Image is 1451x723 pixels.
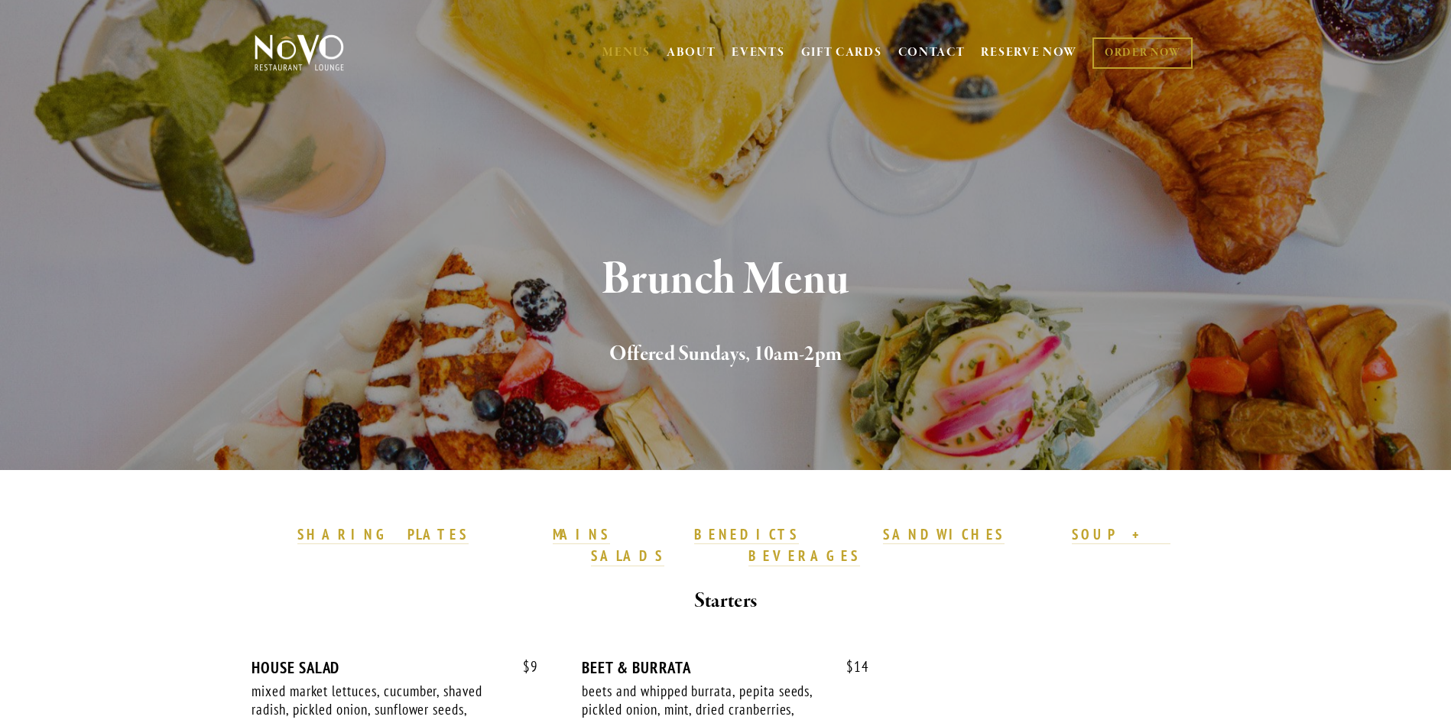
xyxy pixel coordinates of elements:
strong: SANDWICHES [883,525,1005,543]
a: MENUS [602,45,651,60]
img: Novo Restaurant &amp; Lounge [252,34,347,72]
span: $ [846,657,854,676]
a: SHARING PLATES [297,525,469,545]
span: 14 [831,658,869,676]
strong: BEVERAGES [748,546,860,565]
a: SANDWICHES [883,525,1005,545]
div: HOUSE SALAD [252,658,538,677]
a: ABOUT [667,45,716,60]
a: CONTACT [898,38,966,67]
a: SOUP + SALADS [591,525,1170,566]
a: GIFT CARDS [801,38,882,67]
div: BEET & BURRATA [582,658,868,677]
strong: Starters [694,588,757,614]
a: MAINS [553,525,610,545]
span: 9 [508,658,538,676]
span: $ [523,657,531,676]
strong: MAINS [553,525,610,543]
h1: Brunch Menu [280,255,1171,305]
a: BENEDICTS [694,525,800,545]
a: RESERVE NOW [981,38,1077,67]
strong: SHARING PLATES [297,525,469,543]
a: BEVERAGES [748,546,860,566]
a: EVENTS [732,45,784,60]
strong: BENEDICTS [694,525,800,543]
h2: Offered Sundays, 10am-2pm [280,339,1171,371]
a: ORDER NOW [1092,37,1193,69]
